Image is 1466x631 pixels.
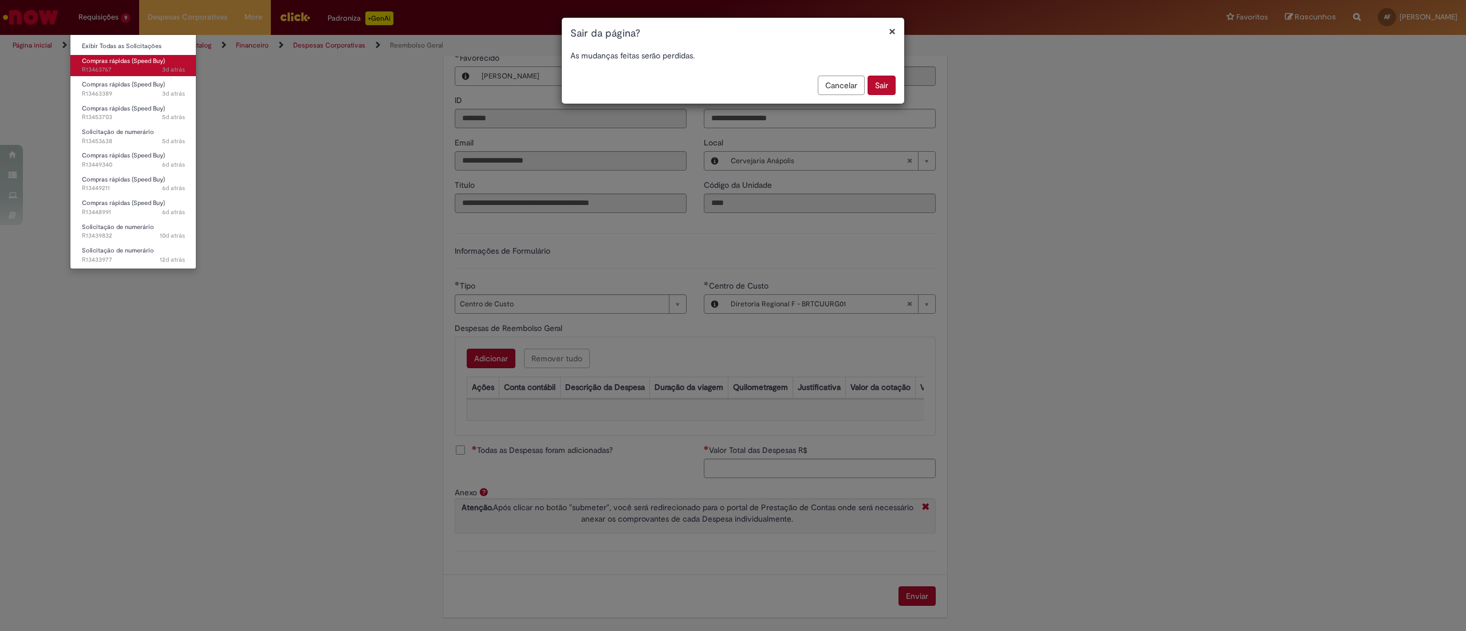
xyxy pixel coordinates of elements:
time: 26/08/2025 16:05:21 [162,160,185,169]
a: Aberto R13449211 : Compras rápidas (Speed Buy) [70,173,196,195]
h1: Sair da página? [570,26,896,41]
time: 20/08/2025 17:52:38 [160,255,185,264]
span: R13463389 [82,89,185,98]
span: Solicitação de numerário [82,246,154,255]
ul: Requisições [70,34,196,269]
span: R13463767 [82,65,185,74]
span: Compras rápidas (Speed Buy) [82,80,165,89]
time: 26/08/2025 15:15:55 [162,208,185,216]
span: 3d atrás [162,89,185,98]
button: Cancelar [818,76,865,95]
span: 5d atrás [162,137,185,145]
a: Aberto R13433977 : Solicitação de numerário [70,244,196,266]
span: R13449211 [82,184,185,193]
span: R13449340 [82,160,185,169]
span: 12d atrás [160,255,185,264]
span: R13453703 [82,113,185,122]
span: Solicitação de numerário [82,128,154,136]
a: Aberto R13453703 : Compras rápidas (Speed Buy) [70,102,196,124]
button: Fechar modal [889,25,896,37]
span: 6d atrás [162,160,185,169]
a: Aberto R13463767 : Compras rápidas (Speed Buy) [70,55,196,76]
span: Compras rápidas (Speed Buy) [82,104,165,113]
span: 3d atrás [162,65,185,74]
a: Aberto R13448991 : Compras rápidas (Speed Buy) [70,197,196,218]
span: R13439832 [82,231,185,240]
time: 22/08/2025 13:06:23 [160,231,185,240]
span: 10d atrás [160,231,185,240]
a: Aberto R13449340 : Compras rápidas (Speed Buy) [70,149,196,171]
span: R13433977 [82,255,185,265]
span: R13453638 [82,137,185,146]
span: 6d atrás [162,208,185,216]
a: Exibir Todas as Solicitações [70,40,196,53]
a: Aberto R13453638 : Solicitação de numerário [70,126,196,147]
time: 27/08/2025 16:39:53 [162,137,185,145]
p: As mudanças feitas serão perdidas. [570,50,896,61]
span: R13448991 [82,208,185,217]
span: 5d atrás [162,113,185,121]
span: Solicitação de numerário [82,223,154,231]
a: Aberto R13439832 : Solicitação de numerário [70,221,196,242]
span: Compras rápidas (Speed Buy) [82,151,165,160]
span: Compras rápidas (Speed Buy) [82,175,165,184]
time: 26/08/2025 15:45:43 [162,184,185,192]
button: Sair [868,76,896,95]
span: 6d atrás [162,184,185,192]
a: Aberto R13463389 : Compras rápidas (Speed Buy) [70,78,196,100]
span: Compras rápidas (Speed Buy) [82,199,165,207]
span: Compras rápidas (Speed Buy) [82,57,165,65]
